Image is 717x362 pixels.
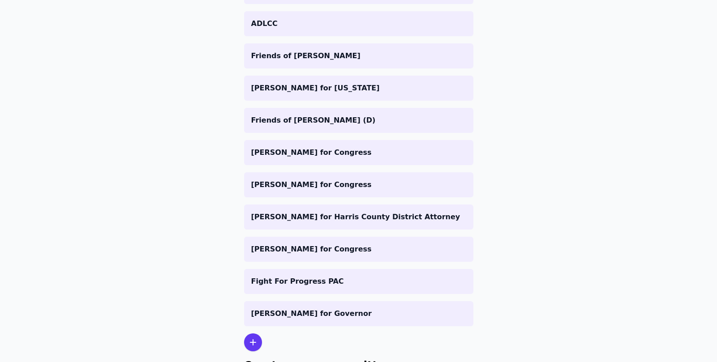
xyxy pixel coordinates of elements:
a: [PERSON_NAME] for Congress [244,172,473,197]
p: [PERSON_NAME] for [US_STATE] [251,83,466,94]
p: [PERSON_NAME] for Congress [251,179,466,190]
p: [PERSON_NAME] for Harris County District Attorney [251,212,466,222]
p: ADLCC [251,18,466,29]
a: ADLCC [244,11,473,36]
a: [PERSON_NAME] for Congress [244,140,473,165]
a: Friends of [PERSON_NAME] [244,43,473,68]
a: Fight For Progress PAC [244,269,473,294]
a: [PERSON_NAME] for Congress [244,237,473,262]
p: Fight For Progress PAC [251,276,466,287]
a: Friends of [PERSON_NAME] (D) [244,108,473,133]
a: [PERSON_NAME] for Harris County District Attorney [244,204,473,230]
p: [PERSON_NAME] for Governor [251,308,466,319]
p: [PERSON_NAME] for Congress [251,147,466,158]
p: [PERSON_NAME] for Congress [251,244,466,255]
a: [PERSON_NAME] for [US_STATE] [244,76,473,101]
p: Friends of [PERSON_NAME] (D) [251,115,466,126]
p: Friends of [PERSON_NAME] [251,51,466,61]
a: [PERSON_NAME] for Governor [244,301,473,326]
